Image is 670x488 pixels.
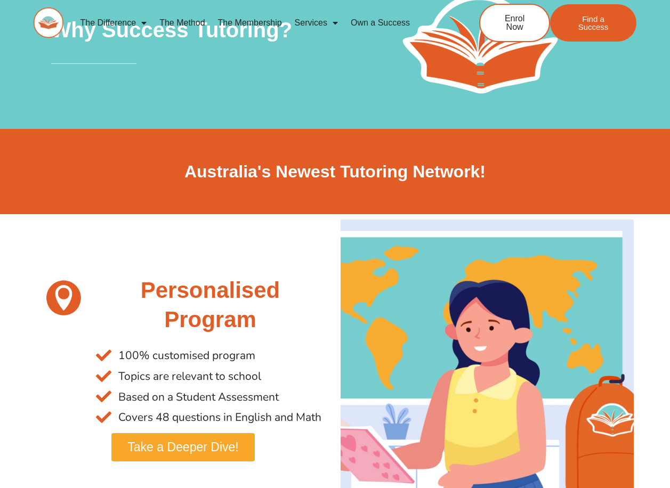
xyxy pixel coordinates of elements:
[566,15,620,31] span: Find a Success
[116,407,321,428] span: Covers 48 questions in English and Math
[496,14,533,31] span: Enrol Now
[74,11,445,35] nav: Menu
[288,11,344,35] a: Services
[344,11,416,35] a: Own a Success
[37,161,634,183] h2: Australia's Newest Tutoring Network!
[550,4,636,42] a: Find a Success
[479,4,550,42] a: Enrol Now
[212,11,288,35] a: The Membership
[111,433,254,461] a: Take a Deeper Dive!
[153,11,211,35] a: The Method
[74,11,154,35] a: The Difference
[96,276,324,334] h2: Personalised Program
[116,387,279,408] span: Based on a Student Assessment
[127,441,238,453] span: Take a Deeper Dive!
[116,366,261,387] span: Topics are relevant to school
[116,345,255,366] span: 100% customised program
